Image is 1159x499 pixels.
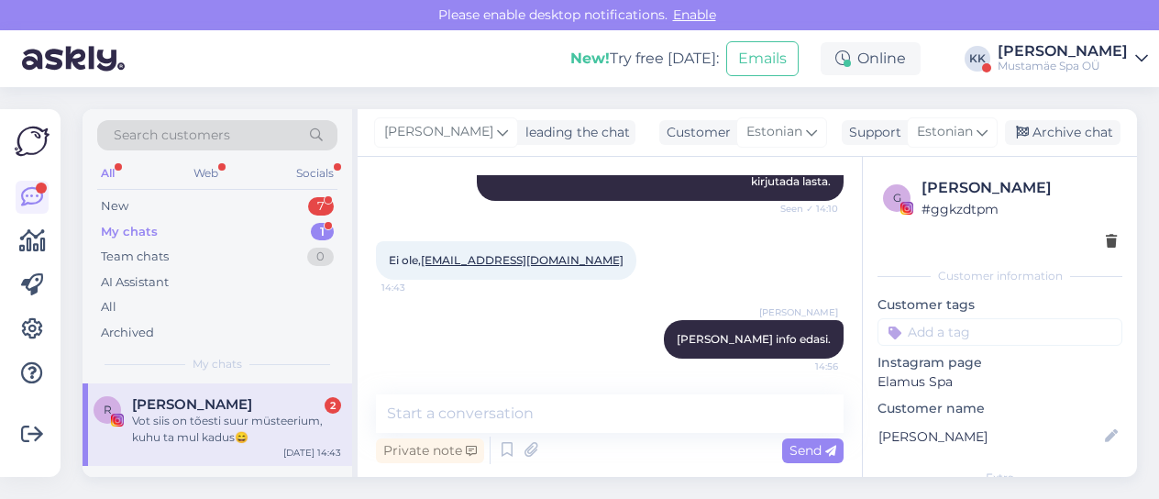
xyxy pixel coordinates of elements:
span: Send [789,442,836,459]
div: Customer [659,123,731,142]
div: Team chats [101,248,169,266]
div: 1 [311,223,334,241]
div: Mustamäe Spa OÜ [998,59,1128,73]
span: Estonian [917,122,973,142]
input: Add name [878,427,1101,447]
span: 14:43 [381,281,450,294]
p: Customer name [878,399,1122,418]
div: Support [842,123,901,142]
div: 2 [325,397,341,414]
a: [EMAIL_ADDRESS][DOMAIN_NAME] [421,253,624,267]
div: KK [965,46,990,72]
span: My chats [193,356,242,372]
div: Archive chat [1005,120,1120,145]
p: Customer tags [878,295,1122,315]
div: My chats [101,223,158,241]
div: 7 [308,197,334,216]
div: Customer information [878,268,1122,284]
div: Online [821,42,921,75]
div: leading the chat [518,123,630,142]
div: AI Assistant [101,273,169,292]
div: [DATE] 14:43 [283,446,341,460]
span: Enable [668,6,722,23]
div: Socials [293,161,337,185]
div: [PERSON_NAME] [922,177,1117,199]
div: Web [190,161,222,185]
div: Private note [376,438,484,463]
div: Vot siis on tõesti suur müsteerium, kuhu ta mul kadus😄 [132,413,341,446]
a: [PERSON_NAME]Mustamäe Spa OÜ [998,44,1148,73]
div: Extra [878,470,1122,486]
span: Ei ole, [389,253,624,267]
div: [PERSON_NAME] [998,44,1128,59]
span: g [893,191,901,205]
span: Estonian [746,122,802,142]
span: [PERSON_NAME] [384,122,493,142]
b: New! [570,50,610,67]
span: Seen ✓ 14:10 [769,202,838,216]
p: Elamus Spa [878,372,1122,392]
span: [PERSON_NAME] info edasi. [677,332,831,346]
div: All [101,298,116,316]
div: Try free [DATE]: [570,48,719,70]
div: # ggkzdtpm [922,199,1117,219]
span: Search customers [114,126,230,145]
div: New [101,197,128,216]
span: [PERSON_NAME] [759,305,838,319]
img: Askly Logo [15,124,50,159]
span: RAINER BÕKOV [132,396,252,413]
input: Add a tag [878,318,1122,346]
p: Instagram page [878,353,1122,372]
span: R [104,403,112,416]
button: Emails [726,41,799,76]
div: Archived [101,324,154,342]
span: 14:56 [769,360,838,373]
div: 0 [307,248,334,266]
div: All [97,161,118,185]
